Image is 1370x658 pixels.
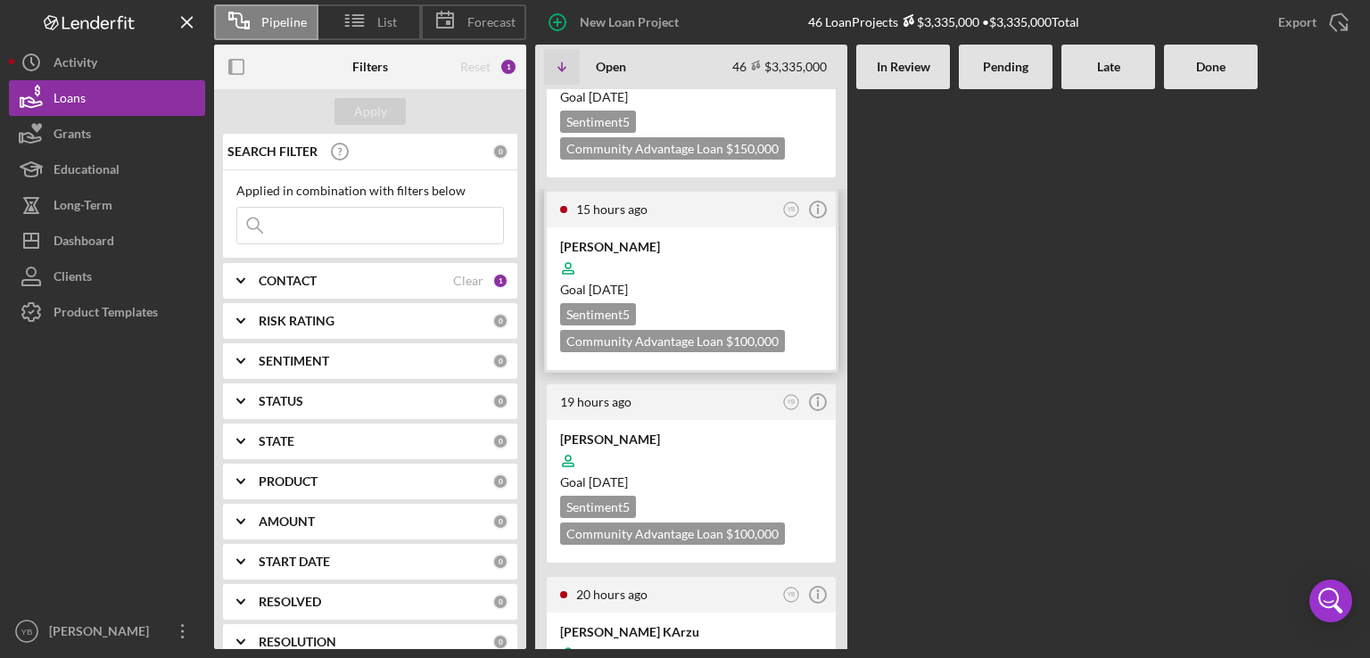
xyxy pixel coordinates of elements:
div: 46 $3,335,000 [732,59,827,74]
span: Goal [560,282,628,297]
b: RISK RATING [259,314,334,328]
b: In Review [877,60,930,74]
div: Community Advantage Loan [560,522,785,545]
div: Loans [54,80,86,120]
div: [PERSON_NAME] [560,431,822,448]
time: 2025-09-08 21:35 [576,202,648,217]
b: RESOLUTION [259,635,336,649]
time: 11/17/2025 [589,89,628,104]
div: Clients [54,259,92,299]
div: Apply [354,98,387,125]
text: YB [788,206,796,212]
button: New Loan Project [535,4,697,40]
div: Sentiment 5 [560,496,636,518]
div: 0 [492,514,508,530]
text: YB [788,591,796,597]
text: YB [21,627,33,637]
div: 0 [492,634,508,650]
div: 0 [492,353,508,369]
span: Goal [560,89,628,104]
b: PRODUCT [259,474,318,489]
span: Goal [560,474,628,489]
button: YB [780,391,804,415]
b: CONTACT [259,274,317,288]
button: Dashboard [9,223,205,259]
div: Sentiment 5 [560,303,636,325]
div: 1 [499,58,517,76]
span: $100,000 [726,526,779,541]
button: Loans [9,80,205,116]
div: Product Templates [54,294,158,334]
time: 11/17/2025 [589,282,628,297]
div: [PERSON_NAME] [560,238,822,256]
div: 1 [492,273,508,289]
text: YB [788,399,796,405]
div: Applied in combination with filters below [236,184,504,198]
button: Educational [9,152,205,187]
b: SEARCH FILTER [227,144,318,159]
button: Clients [9,259,205,294]
div: Grants [54,116,91,156]
button: YB[PERSON_NAME] [9,613,205,649]
span: Forecast [467,15,516,29]
div: 0 [492,433,508,449]
b: STATUS [259,394,303,408]
div: Open Intercom Messenger [1309,580,1352,622]
div: Community Advantage Loan [560,330,785,352]
button: Export [1260,4,1361,40]
div: Long-Term [54,187,112,227]
div: Community Advantage Loan [560,137,785,160]
div: 0 [492,313,508,329]
span: List [377,15,397,29]
b: Open [596,60,626,74]
b: Late [1097,60,1120,74]
div: 0 [492,144,508,160]
button: Grants [9,116,205,152]
div: $3,335,000 [898,14,979,29]
div: 0 [492,393,508,409]
b: Pending [983,60,1028,74]
time: 2025-09-08 17:19 [560,394,631,409]
div: New Loan Project [580,4,679,40]
button: YB [780,198,804,222]
time: 11/17/2025 [589,474,628,489]
div: Clear [453,274,483,288]
div: Dashboard [54,223,114,263]
div: [PERSON_NAME] [45,613,161,654]
div: 0 [492,594,508,610]
div: Activity [54,45,97,85]
div: Educational [54,152,120,192]
button: Apply [334,98,406,125]
button: Long-Term [9,187,205,223]
span: $100,000 [726,333,779,349]
span: Pipeline [261,15,307,29]
time: 2025-09-08 16:35 [576,587,648,602]
div: Sentiment 5 [560,111,636,133]
div: 0 [492,554,508,570]
span: $150,000 [726,141,779,156]
a: 19 hours agoYB[PERSON_NAME]Goal [DATE]Sentiment5Community Advantage Loan $100,000 [544,382,838,565]
b: Filters [352,60,388,74]
b: SENTIMENT [259,354,329,368]
div: 0 [492,473,508,489]
b: RESOLVED [259,595,321,609]
b: Done [1196,60,1226,74]
button: YB [780,583,804,607]
b: START DATE [259,555,330,569]
b: STATE [259,434,294,448]
div: Export [1278,4,1316,40]
div: 46 Loan Projects • $3,335,000 Total [808,14,1079,29]
button: Product Templates [9,294,205,330]
b: AMOUNT [259,514,315,529]
div: Reset [460,60,491,74]
button: Activity [9,45,205,80]
a: 15 hours agoYB[PERSON_NAME]Goal [DATE]Sentiment5Community Advantage Loan $100,000 [544,189,838,373]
